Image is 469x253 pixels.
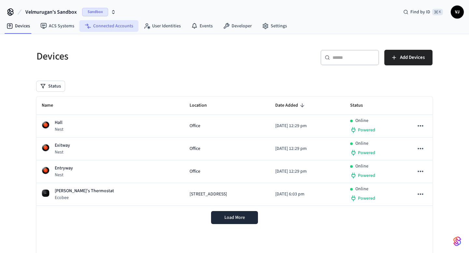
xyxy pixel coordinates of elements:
[35,20,79,32] a: ACS Systems
[55,126,64,133] p: Nest
[398,6,448,18] div: Find by ID⌘ K
[355,186,368,193] p: Online
[275,100,306,111] span: Date Added
[350,100,371,111] span: Status
[451,6,463,18] span: VJ
[224,214,245,221] span: Load More
[451,6,464,19] button: VJ
[355,117,368,124] p: Online
[384,50,433,65] button: Add Devices
[218,20,257,32] a: Developer
[36,50,231,63] h5: Devices
[138,20,186,32] a: User Identities
[275,168,340,175] p: [DATE] 12:29 pm
[42,144,50,152] img: nest_learning_thermostat
[190,145,200,152] span: Office
[190,191,227,198] span: [STREET_ADDRESS]
[358,127,375,133] span: Powered
[55,149,70,155] p: Nest
[432,9,443,15] span: ⌘ K
[358,195,375,202] span: Powered
[36,97,433,206] table: sticky table
[42,166,50,174] img: nest_learning_thermostat
[190,100,215,111] span: Location
[190,168,200,175] span: Office
[42,100,62,111] span: Name
[355,140,368,147] p: Online
[257,20,292,32] a: Settings
[55,172,73,178] p: Nest
[275,123,340,129] p: [DATE] 12:29 pm
[410,9,430,15] span: Find by ID
[453,236,461,246] img: SeamLogoGradient.69752ec5.svg
[1,20,35,32] a: Devices
[25,8,77,16] span: Velmurugan's Sandbox
[55,142,70,149] p: Exitway
[55,119,64,126] p: Hall
[358,150,375,156] span: Powered
[400,53,425,62] span: Add Devices
[358,172,375,179] span: Powered
[36,81,65,91] button: Status
[42,189,50,197] img: ecobee_lite_3
[42,121,50,129] img: nest_learning_thermostat
[275,145,340,152] p: [DATE] 12:29 pm
[55,188,114,194] p: [PERSON_NAME]'s Thermostat
[190,123,200,129] span: Office
[186,20,218,32] a: Events
[55,194,114,201] p: Ecobee
[55,165,73,172] p: Entryway
[355,163,368,170] p: Online
[79,20,138,32] a: Connected Accounts
[275,191,340,198] p: [DATE] 6:03 pm
[82,8,108,16] span: Sandbox
[211,211,258,224] button: Load More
